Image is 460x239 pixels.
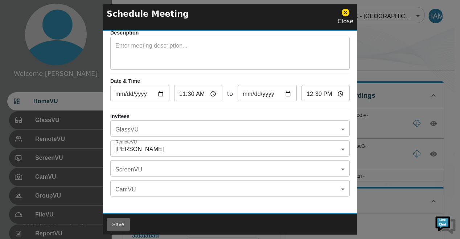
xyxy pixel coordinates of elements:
[119,4,136,21] div: Minimize live chat window
[12,34,30,52] img: d_736959983_company_1615157101543_736959983
[110,29,350,37] p: Description
[110,122,350,137] div: ​
[107,218,130,231] button: Save
[110,142,350,157] div: [PERSON_NAME]
[110,182,350,197] div: ​
[110,77,350,85] p: Date & Time
[38,38,122,48] div: Chat with us now
[110,162,350,177] div: ​
[4,161,138,186] textarea: Type your message and hit 'Enter'
[42,73,100,146] span: We're online!
[227,90,233,98] span: to
[337,8,353,26] div: Close
[435,214,456,235] img: Chat Widget
[110,113,350,120] p: Invitees
[107,8,189,20] p: Schedule Meeting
